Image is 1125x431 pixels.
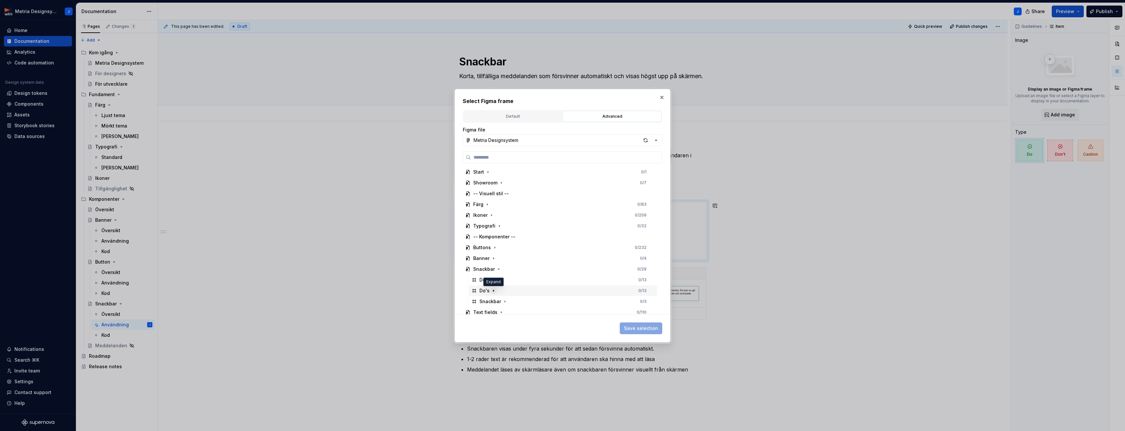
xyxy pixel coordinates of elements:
div: 0 / 209 [635,213,647,218]
div: Expand [483,278,504,286]
div: 0 / 1 [641,169,647,175]
div: Default [466,113,560,120]
div: 0 / 13 [638,277,647,283]
div: 0 / 232 [635,245,647,250]
div: Banner [473,255,490,262]
div: 0 / 83 [637,202,647,207]
div: 0 / 29 [637,267,647,272]
div: Färg [473,201,483,208]
div: 0 / 13 [638,288,647,293]
div: 0 / 32 [637,223,647,229]
div: Typografi [473,223,495,229]
div: Ikoner [473,212,488,218]
div: Snackbar [479,298,501,305]
div: Snackbar [473,266,495,272]
div: Metria Designsystem [474,137,518,144]
div: Do's [479,287,490,294]
div: -- Komponenter -- [473,233,515,240]
h2: Select Figma frame [463,97,662,105]
div: 0 / 7 [640,180,647,185]
div: Don'ts [479,277,494,283]
div: Buttons [473,244,491,251]
div: 0 / 110 [637,310,647,315]
button: Metria Designsystem [463,134,662,146]
label: Figma file [463,127,485,133]
div: -- Visuell stil -- [473,190,509,197]
div: 0 / 4 [640,256,647,261]
div: 0 / 3 [640,299,647,304]
div: Start [473,169,484,175]
div: Text fields [473,309,497,316]
div: Advanced [565,113,659,120]
div: Showroom [473,180,497,186]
